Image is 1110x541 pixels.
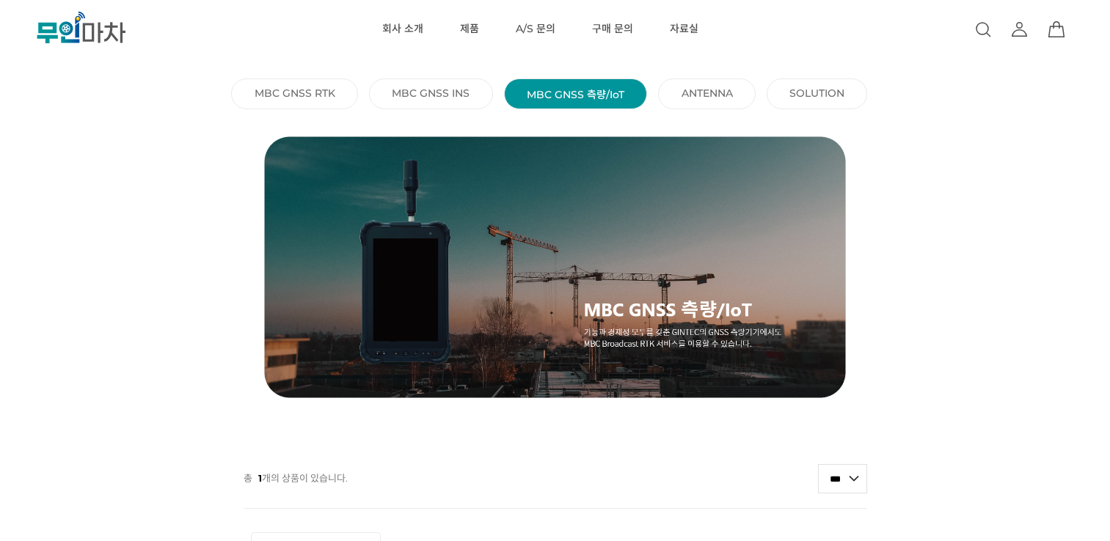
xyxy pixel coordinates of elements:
[249,136,860,398] img: thumbnail_MBC_GNSS_Survey_IoT.png
[258,472,262,484] strong: 1
[255,87,335,100] a: MBC GNSS RTK
[392,87,470,100] a: MBC GNSS INS
[789,87,844,100] a: SOLUTION
[527,87,624,101] a: MBC GNSS 측량/IoT
[244,464,348,492] p: 총 개의 상품이 있습니다.
[682,87,733,100] a: ANTENNA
